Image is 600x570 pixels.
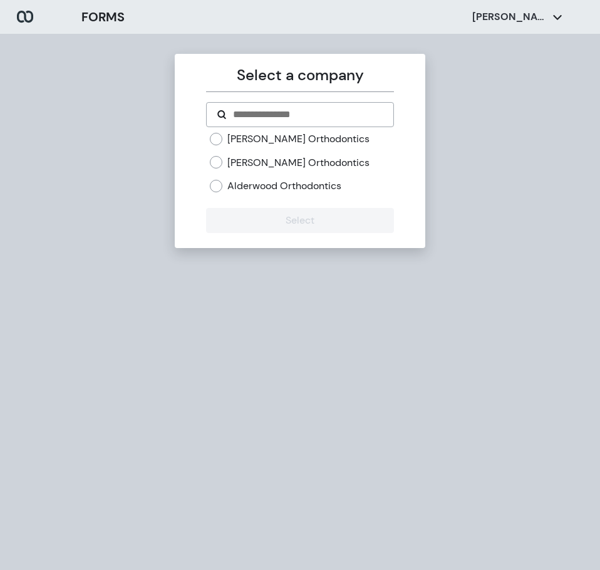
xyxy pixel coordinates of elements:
p: [PERSON_NAME] [472,10,547,24]
label: [PERSON_NAME] Orthodontics [227,156,370,170]
h3: FORMS [81,8,125,26]
label: [PERSON_NAME] Orthodontics [227,132,370,146]
button: Select [206,208,393,233]
p: Select a company [206,64,393,86]
label: Alderwood Orthodontics [227,179,341,193]
input: Search [232,107,383,122]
